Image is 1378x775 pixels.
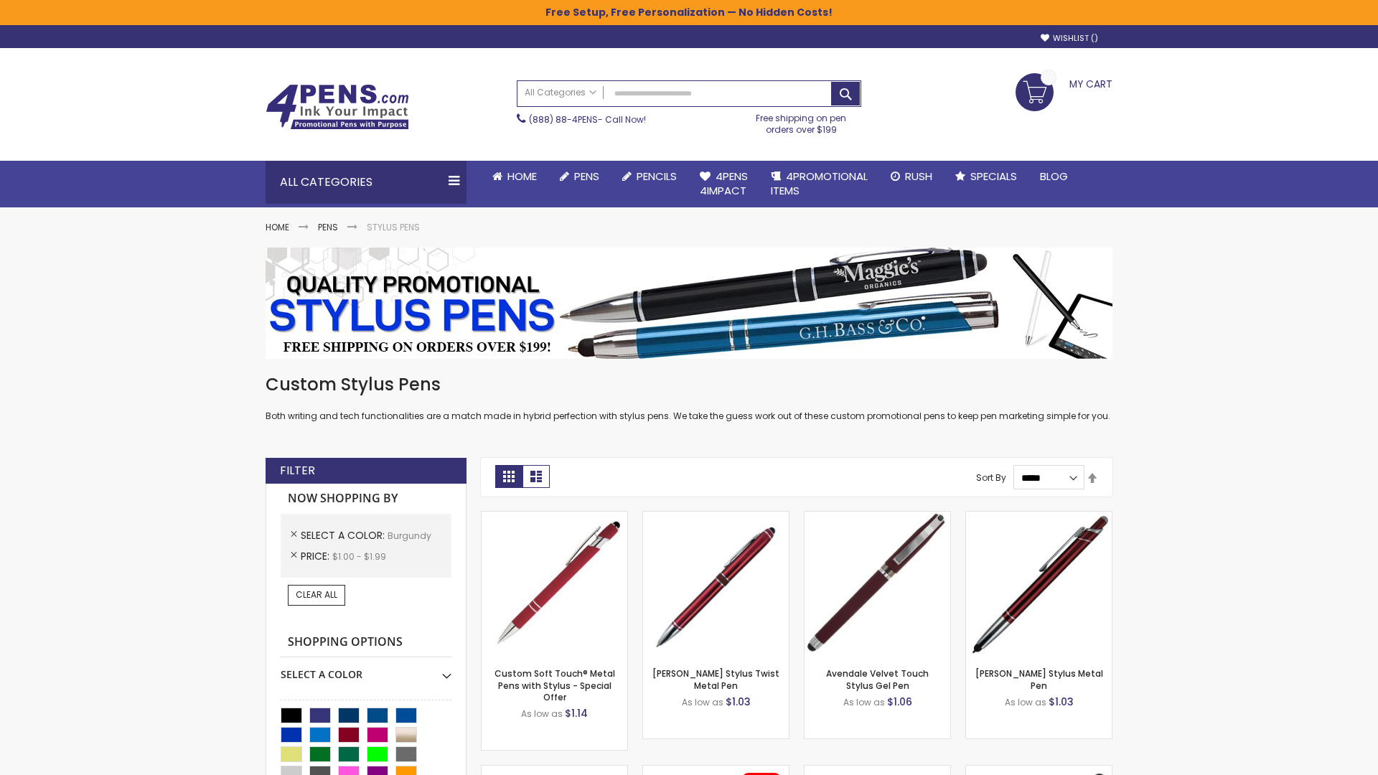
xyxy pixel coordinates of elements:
span: As low as [521,708,563,720]
img: 4Pens Custom Pens and Promotional Products [266,84,409,130]
a: Pens [548,161,611,192]
strong: Now Shopping by [281,484,451,514]
a: All Categories [517,81,604,105]
img: Colter Stylus Twist Metal Pen-Burgundy [643,512,789,657]
a: 4PROMOTIONALITEMS [759,161,879,207]
img: Custom Soft Touch® Metal Pens with Stylus-Burgundy [482,512,627,657]
a: Olson Stylus Metal Pen-Burgundy [966,511,1112,523]
span: $1.06 [887,695,912,709]
img: Stylus Pens [266,248,1112,359]
img: Olson Stylus Metal Pen-Burgundy [966,512,1112,657]
span: All Categories [525,87,596,98]
span: Rush [905,169,932,184]
a: Clear All [288,585,345,605]
span: $1.03 [726,695,751,709]
a: Custom Soft Touch® Metal Pens with Stylus-Burgundy [482,511,627,523]
div: All Categories [266,161,467,204]
strong: Grid [495,465,522,488]
a: [PERSON_NAME] Stylus Metal Pen [975,667,1103,691]
span: Price [301,549,332,563]
span: $1.03 [1049,695,1074,709]
a: Avendale Velvet Touch Stylus Gel Pen [826,667,929,691]
span: Pencils [637,169,677,184]
a: Colter Stylus Twist Metal Pen-Burgundy [643,511,789,523]
a: Blog [1028,161,1079,192]
div: Select A Color [281,657,451,682]
span: Burgundy [388,530,431,542]
a: Wishlist [1041,33,1098,44]
img: Avendale Velvet Touch Stylus Gel Pen-Burgundy [805,512,950,657]
a: Home [481,161,548,192]
span: Select A Color [301,528,388,542]
span: Pens [574,169,599,184]
a: [PERSON_NAME] Stylus Twist Metal Pen [652,667,779,691]
a: Rush [879,161,944,192]
span: - Call Now! [529,113,646,126]
a: 4Pens4impact [688,161,759,207]
span: Clear All [296,588,337,601]
div: Free shipping on pen orders over $199 [741,107,862,136]
a: Specials [944,161,1028,192]
span: As low as [682,696,723,708]
a: (888) 88-4PENS [529,113,598,126]
span: $1.14 [565,706,588,720]
span: As low as [843,696,885,708]
strong: Filter [280,463,315,479]
a: Custom Soft Touch® Metal Pens with Stylus - Special Offer [495,667,615,703]
h1: Custom Stylus Pens [266,373,1112,396]
strong: Shopping Options [281,627,451,658]
span: Blog [1040,169,1068,184]
strong: Stylus Pens [367,221,420,233]
span: 4PROMOTIONAL ITEMS [771,169,868,198]
label: Sort By [976,471,1006,484]
a: Pencils [611,161,688,192]
span: Home [507,169,537,184]
a: Avendale Velvet Touch Stylus Gel Pen-Burgundy [805,511,950,523]
a: Home [266,221,289,233]
span: Specials [970,169,1017,184]
span: $1.00 - $1.99 [332,550,386,563]
div: Both writing and tech functionalities are a match made in hybrid perfection with stylus pens. We ... [266,373,1112,423]
a: Pens [318,221,338,233]
span: 4Pens 4impact [700,169,748,198]
span: As low as [1005,696,1046,708]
